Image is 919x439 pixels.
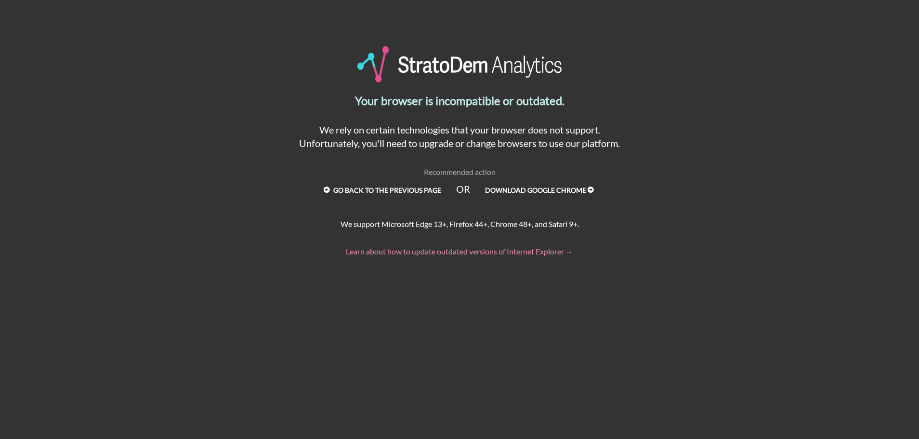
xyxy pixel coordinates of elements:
[309,183,456,198] a: Go back to the previous page
[485,186,586,194] strong: Download Google Chrome
[357,46,562,82] img: StratoDem Analytics
[346,247,573,256] a: Learn about how to update outdated versions of Internet Explorer →
[355,93,565,107] strong: Your browser is incompatible or outdated.
[333,186,441,194] strong: Go back to the previous page
[471,183,610,198] a: Download Google Chrome
[424,167,496,176] span: Recommended action
[341,219,579,228] span: We support Microsoft Edge 13+, Firefox 44+, Chrome 48+, and Safari 9+.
